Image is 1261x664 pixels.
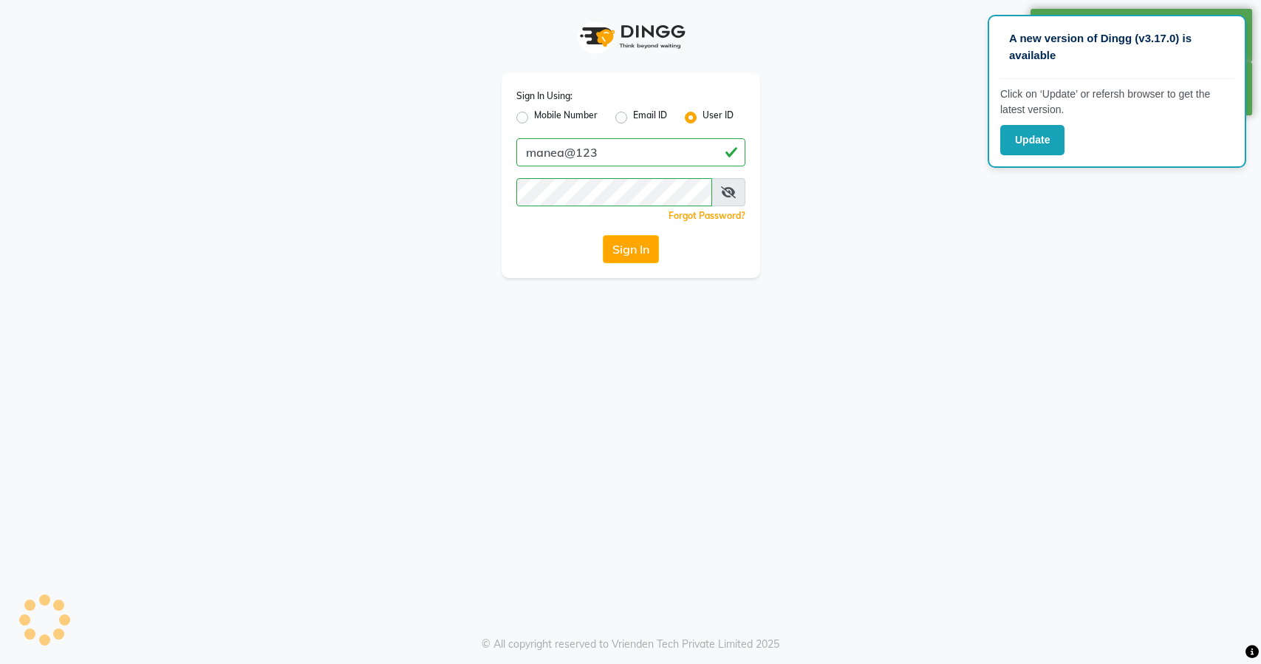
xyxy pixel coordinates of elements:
[603,235,659,263] button: Sign In
[1000,125,1064,155] button: Update
[633,109,667,126] label: Email ID
[669,210,745,221] a: Forgot Password?
[1009,30,1225,64] p: A new version of Dingg (v3.17.0) is available
[1000,87,1234,118] p: Click on ‘Update’ or refersh browser to get the latest version.
[703,109,734,126] label: User ID
[516,89,573,103] label: Sign In Using:
[516,138,745,166] input: Username
[516,178,712,206] input: Username
[534,109,598,126] label: Mobile Number
[572,15,690,58] img: logo1.svg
